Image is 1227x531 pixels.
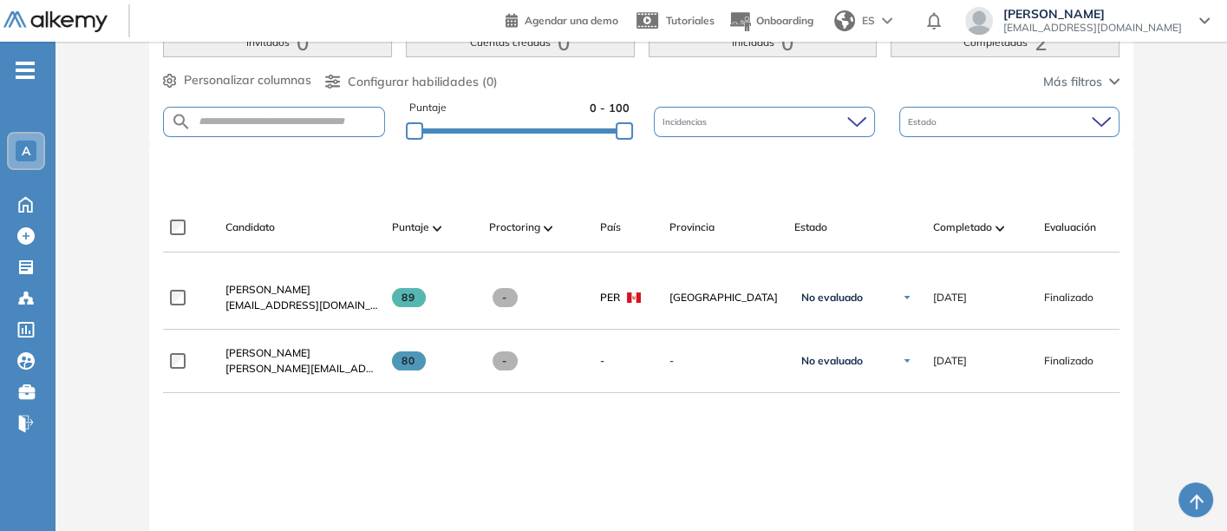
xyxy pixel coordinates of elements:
[600,353,604,369] span: -
[862,13,875,29] span: ES
[669,353,780,369] span: -
[225,346,310,359] span: [PERSON_NAME]
[392,288,426,307] span: 89
[225,298,378,313] span: [EMAIL_ADDRESS][DOMAIN_NAME]
[392,351,426,370] span: 80
[525,14,618,27] span: Agendar una demo
[801,291,863,305] span: No evaluado
[756,14,813,27] span: Onboarding
[506,9,618,29] a: Agendar una demo
[834,10,855,31] img: world
[171,111,192,133] img: SEARCH_ALT
[600,220,621,235] span: País
[666,14,715,27] span: Tutoriales
[225,282,378,298] a: [PERSON_NAME]
[493,351,518,370] span: -
[493,288,518,307] span: -
[16,69,35,72] i: -
[801,354,863,368] span: No evaluado
[995,226,1004,231] img: [missing "en.ARROW_ALT" translation]
[600,290,620,305] span: PER
[225,220,275,235] span: Candidato
[325,73,498,91] button: Configurar habilidades (0)
[728,3,813,40] button: Onboarding
[1044,220,1096,235] span: Evaluación
[669,290,780,305] span: [GEOGRAPHIC_DATA]
[908,115,940,128] span: Estado
[1003,7,1182,21] span: [PERSON_NAME]
[1043,73,1119,91] button: Más filtros
[1044,290,1093,305] span: Finalizado
[225,345,378,361] a: [PERSON_NAME]
[933,220,992,235] span: Completado
[3,11,108,33] img: Logo
[163,71,311,89] button: Personalizar columnas
[1044,353,1093,369] span: Finalizado
[1043,73,1102,91] span: Más filtros
[348,73,498,91] span: Configurar habilidades (0)
[409,100,447,116] span: Puntaje
[433,226,441,231] img: [missing "en.ARROW_ALT" translation]
[163,28,392,57] button: Invitados0
[899,107,1119,137] div: Estado
[882,17,892,24] img: arrow
[933,353,967,369] span: [DATE]
[902,356,912,366] img: Ícono de flecha
[891,28,1119,57] button: Completadas2
[225,283,310,296] span: [PERSON_NAME]
[654,107,874,137] div: Incidencias
[590,100,630,116] span: 0 - 100
[544,226,552,231] img: [missing "en.ARROW_ALT" translation]
[1003,21,1182,35] span: [EMAIL_ADDRESS][DOMAIN_NAME]
[406,28,635,57] button: Cuentas creadas0
[489,220,540,235] span: Proctoring
[794,220,827,235] span: Estado
[662,115,710,128] span: Incidencias
[933,290,967,305] span: [DATE]
[627,292,641,303] img: PER
[392,220,429,235] span: Puntaje
[22,144,30,158] span: A
[902,292,912,303] img: Ícono de flecha
[649,28,878,57] button: Iniciadas0
[225,361,378,377] span: [PERSON_NAME][EMAIL_ADDRESS][PERSON_NAME][DOMAIN_NAME]
[669,220,715,235] span: Provincia
[184,71,311,89] span: Personalizar columnas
